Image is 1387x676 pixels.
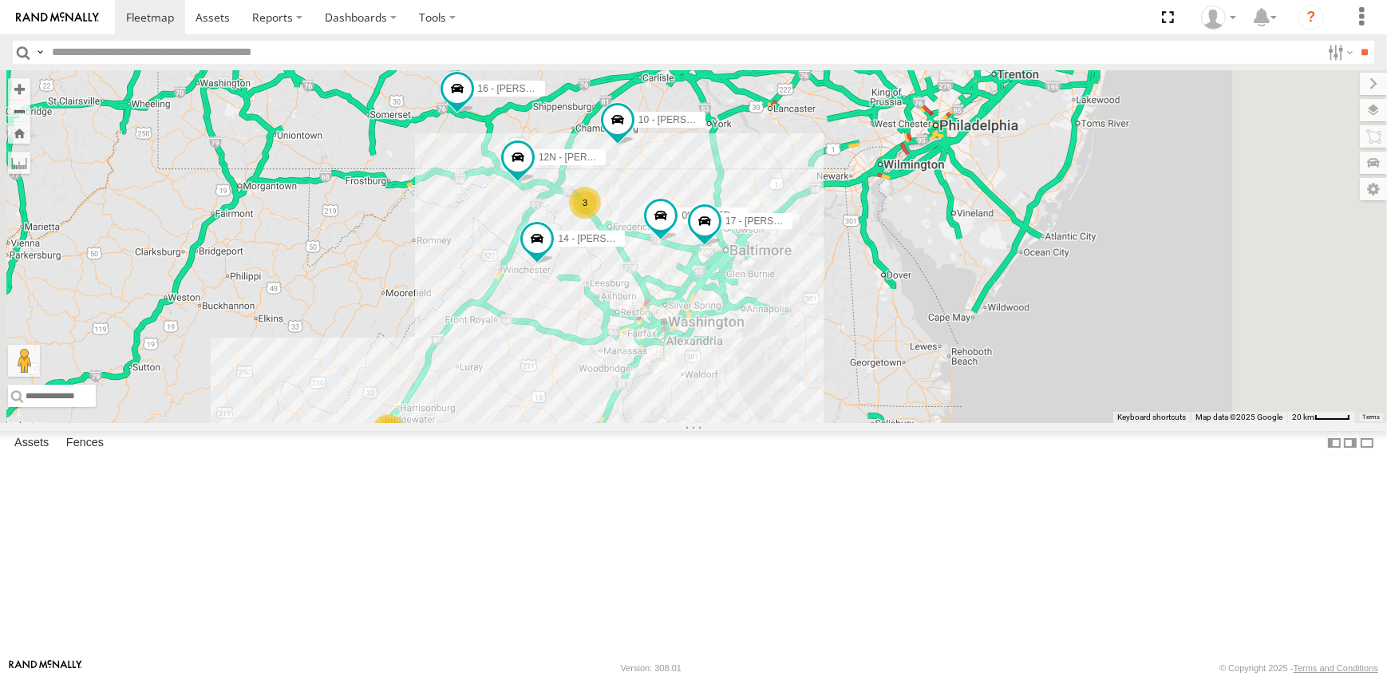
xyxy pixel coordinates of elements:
[539,152,643,163] span: 12N - [PERSON_NAME]
[1195,6,1242,30] div: Barbara McNamee
[638,114,737,125] span: 10 - [PERSON_NAME]
[1326,431,1342,454] label: Dock Summary Table to the Left
[1292,413,1314,421] span: 20 km
[8,122,30,144] button: Zoom Home
[34,41,46,64] label: Search Query
[1287,412,1355,423] button: Map Scale: 20 km per 41 pixels
[1360,178,1387,200] label: Map Settings
[8,100,30,122] button: Zoom out
[569,187,601,219] div: 3
[9,660,82,676] a: Visit our Website
[1298,5,1324,30] i: ?
[682,210,786,221] span: 09N - [PERSON_NAME]
[8,345,40,377] button: Drag Pegman onto the map to open Street View
[8,152,30,174] label: Measure
[58,432,112,454] label: Fences
[1294,663,1378,673] a: Terms and Conditions
[6,432,57,454] label: Assets
[478,83,576,94] span: 16 - [PERSON_NAME]
[1322,41,1356,64] label: Search Filter Options
[558,233,656,244] span: 14 - [PERSON_NAME]
[1219,663,1378,673] div: © Copyright 2025 -
[1363,414,1380,421] a: Terms (opens in new tab)
[1342,431,1358,454] label: Dock Summary Table to the Right
[1117,412,1186,423] button: Keyboard shortcuts
[621,663,682,673] div: Version: 308.01
[373,414,405,446] div: 2
[16,12,99,23] img: rand-logo.svg
[8,78,30,100] button: Zoom in
[1359,431,1375,454] label: Hide Summary Table
[725,215,824,227] span: 17 - [PERSON_NAME]
[1195,413,1282,421] span: Map data ©2025 Google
